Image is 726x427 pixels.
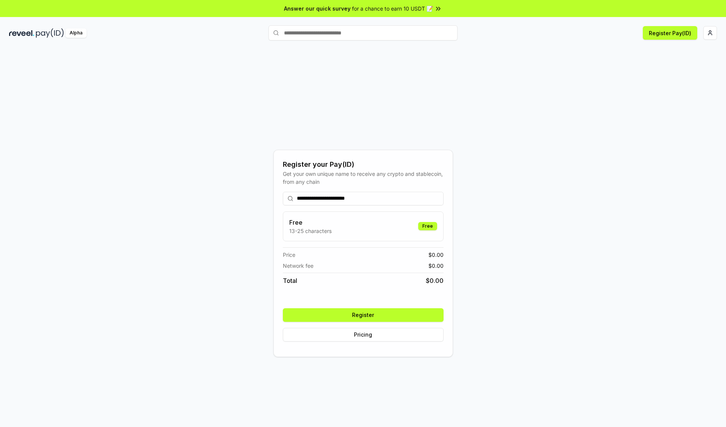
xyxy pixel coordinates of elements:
[289,218,332,227] h3: Free
[283,308,444,322] button: Register
[283,159,444,170] div: Register your Pay(ID)
[643,26,697,40] button: Register Pay(ID)
[283,328,444,342] button: Pricing
[426,276,444,285] span: $ 0.00
[284,5,351,12] span: Answer our quick survey
[352,5,433,12] span: for a chance to earn 10 USDT 📝
[289,227,332,235] p: 13-25 characters
[418,222,437,230] div: Free
[283,170,444,186] div: Get your own unique name to receive any crypto and stablecoin, from any chain
[36,28,64,38] img: pay_id
[283,276,297,285] span: Total
[428,262,444,270] span: $ 0.00
[9,28,34,38] img: reveel_dark
[283,262,313,270] span: Network fee
[428,251,444,259] span: $ 0.00
[283,251,295,259] span: Price
[65,28,87,38] div: Alpha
